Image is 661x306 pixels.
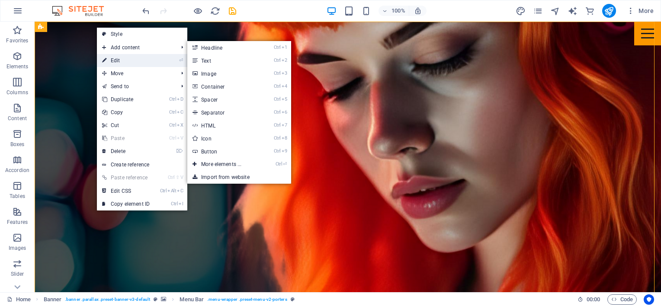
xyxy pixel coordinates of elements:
button: publish [602,4,616,18]
span: Add content [97,41,174,54]
i: ⇧ [176,175,180,180]
i: V [180,175,183,180]
i: 8 [282,135,287,141]
i: 5 [282,96,287,102]
i: C [177,109,183,115]
i: Ctrl [169,109,176,115]
p: Tables [10,193,25,200]
span: . banner .parallax .preset-banner-v3-default [65,294,150,305]
a: CtrlXCut [97,119,155,132]
span: . menu-wrapper .preset-menu-v2-porters [207,294,287,305]
a: Ctrl⏎More elements ... [187,158,259,171]
i: Pages (Ctrl+Alt+S) [533,6,543,16]
button: Usercentrics [644,294,654,305]
i: Design (Ctrl+Alt+Y) [516,6,526,16]
i: 4 [282,83,287,89]
a: Ctrl8Icon [187,132,259,145]
i: AI Writer [568,6,578,16]
span: More [626,6,654,15]
i: I [179,201,183,207]
i: Save (Ctrl+S) [228,6,237,16]
i: Publish [604,6,614,16]
a: Style [97,28,187,41]
a: CtrlAltCEdit CSS [97,185,155,198]
i: Ctrl [276,161,282,167]
i: Navigator [550,6,560,16]
h6: Session time [578,294,600,305]
p: Features [7,219,28,226]
i: 3 [282,70,287,76]
a: CtrlVPaste [97,132,155,145]
a: Ctrl9Button [187,145,259,158]
button: 100% [379,6,409,16]
a: Ctrl6Separator [187,106,259,119]
i: This element is a customizable preset [154,297,157,302]
i: This element contains a background [161,297,166,302]
i: X [177,122,183,128]
img: Editor Logo [50,6,115,16]
i: Ctrl [274,122,281,128]
i: Ctrl [274,45,281,50]
i: Ctrl [171,201,178,207]
button: Click here to leave preview mode and continue editing [193,6,203,16]
p: Favorites [6,37,28,44]
p: Columns [6,89,28,96]
i: Ctrl [160,188,167,194]
i: Alt [167,188,176,194]
a: CtrlCCopy [97,106,155,119]
button: pages [533,6,543,16]
i: 9 [282,148,287,154]
button: save [227,6,237,16]
h6: 100% [391,6,405,16]
a: CtrlICopy element ID [97,198,155,210]
p: Images [9,245,26,252]
i: Commerce [585,6,595,16]
i: Ctrl [274,109,281,115]
span: Click to select. Double-click to edit [44,294,62,305]
span: Move [97,67,174,80]
button: More [623,4,657,18]
i: V [177,135,183,141]
i: 7 [282,122,287,128]
a: Click to cancel selection. Double-click to open Pages [7,294,31,305]
i: This element is a customizable preset [291,297,295,302]
i: ⏎ [283,161,287,167]
nav: breadcrumb [44,294,295,305]
button: text_generator [568,6,578,16]
i: Ctrl [274,148,281,154]
a: Send to [97,80,174,93]
i: 1 [282,45,287,50]
i: C [177,188,183,194]
i: 2 [282,57,287,63]
p: Boxes [10,141,25,148]
span: 00 00 [587,294,600,305]
a: Ctrl1Headline [187,41,259,54]
i: Ctrl [169,96,176,102]
i: Reload page [210,6,220,16]
a: Ctrl2Text [187,54,259,67]
a: Ctrl4Container [187,80,259,93]
a: Create reference [97,158,187,171]
a: Ctrl5Spacer [187,93,259,106]
p: Content [8,115,27,122]
button: navigator [550,6,561,16]
a: Ctrl⇧VPaste reference [97,171,155,184]
i: Ctrl [274,57,281,63]
i: Ctrl [274,135,281,141]
button: undo [141,6,151,16]
p: Slider [11,271,24,277]
button: commerce [585,6,595,16]
button: design [516,6,526,16]
a: ⏎Edit [97,54,155,67]
i: ⌦ [176,148,183,154]
a: Ctrl7HTML [187,119,259,132]
button: Code [607,294,637,305]
span: Code [611,294,633,305]
a: Import from website [187,171,291,184]
i: 6 [282,109,287,115]
i: D [177,96,183,102]
p: Elements [6,63,29,70]
i: Ctrl [274,96,281,102]
a: CtrlDDuplicate [97,93,155,106]
p: Accordion [5,167,29,174]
